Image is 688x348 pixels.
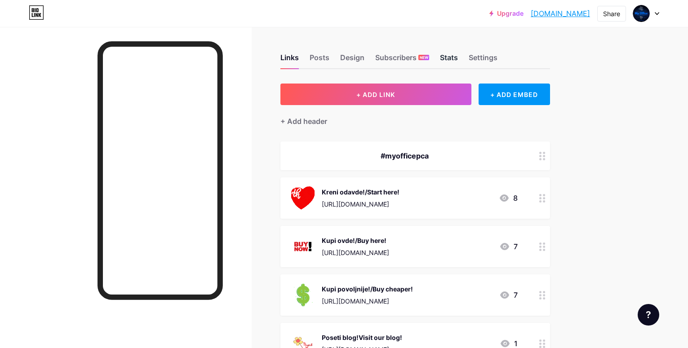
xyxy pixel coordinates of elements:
div: + ADD EMBED [479,84,550,105]
a: Upgrade [489,10,524,17]
div: Posts [310,52,329,68]
button: + ADD LINK [280,84,471,105]
div: 7 [499,241,518,252]
div: Share [603,9,620,18]
div: + Add header [280,116,327,127]
div: Links [280,52,299,68]
span: + ADD LINK [356,91,395,98]
div: [URL][DOMAIN_NAME] [322,248,389,257]
div: Stats [440,52,458,68]
div: Design [340,52,364,68]
img: Kupi ovde!/Buy here! [291,235,315,258]
div: #myofficepca [291,150,518,161]
img: Kreni odavde!/Start here! [291,186,315,210]
div: Poseti blog!Visit our blog! [322,333,402,342]
div: [URL][DOMAIN_NAME] [322,199,399,209]
div: Settings [469,52,497,68]
div: Kupi ovde!/Buy here! [322,236,389,245]
img: myofficepca [633,5,650,22]
div: Subscribers [375,52,429,68]
div: 7 [499,290,518,300]
a: [DOMAIN_NAME] [531,8,590,19]
img: Kupi povoljnije!/Buy cheaper! [291,283,315,307]
div: Kupi povoljnije!/Buy cheaper! [322,284,413,294]
div: [URL][DOMAIN_NAME] [322,296,413,306]
div: Kreni odavde!/Start here! [322,187,399,197]
div: 8 [499,193,518,203]
span: NEW [420,55,428,60]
